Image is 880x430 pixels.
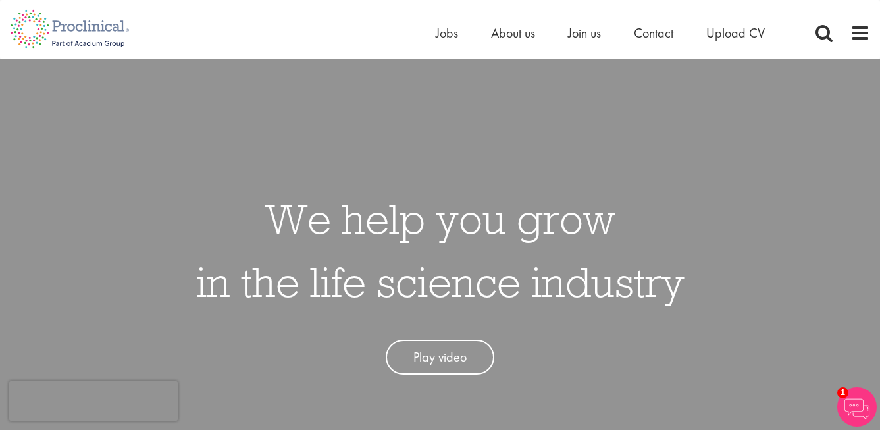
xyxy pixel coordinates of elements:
[196,187,685,313] h1: We help you grow in the life science industry
[837,387,848,398] span: 1
[634,24,673,41] a: Contact
[706,24,765,41] a: Upload CV
[436,24,458,41] a: Jobs
[568,24,601,41] a: Join us
[491,24,535,41] a: About us
[386,340,494,375] a: Play video
[837,387,877,427] img: Chatbot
